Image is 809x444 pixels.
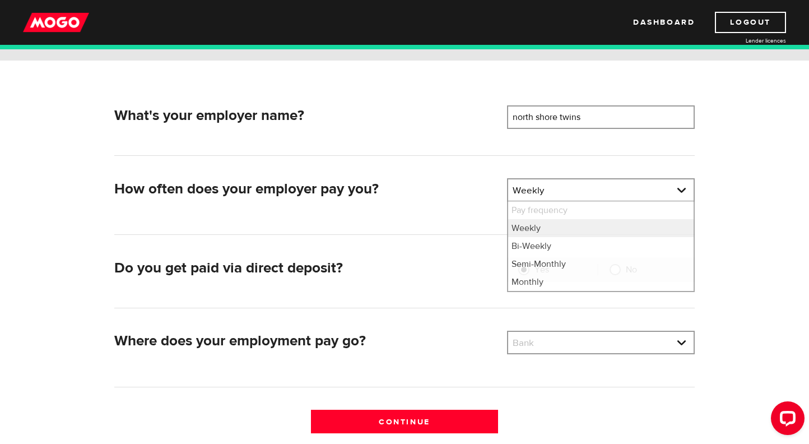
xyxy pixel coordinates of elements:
img: mogo_logo-11ee424be714fa7cbb0f0f49df9e16ec.png [23,12,89,33]
h2: Where does your employment pay go? [114,332,499,350]
h2: What's your employer name? [114,107,499,124]
a: Lender licences [702,36,786,45]
li: Semi-Monthly [508,255,694,273]
a: Dashboard [633,12,695,33]
li: Pay frequency [508,201,694,219]
li: Weekly [508,219,694,237]
a: Logout [715,12,786,33]
input: Continue [311,410,499,433]
iframe: LiveChat chat widget [762,397,809,444]
h2: How often does your employer pay you? [114,181,499,198]
h2: Do you get paid via direct deposit? [114,260,499,277]
li: Bi-Weekly [508,237,694,255]
li: Monthly [508,273,694,291]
